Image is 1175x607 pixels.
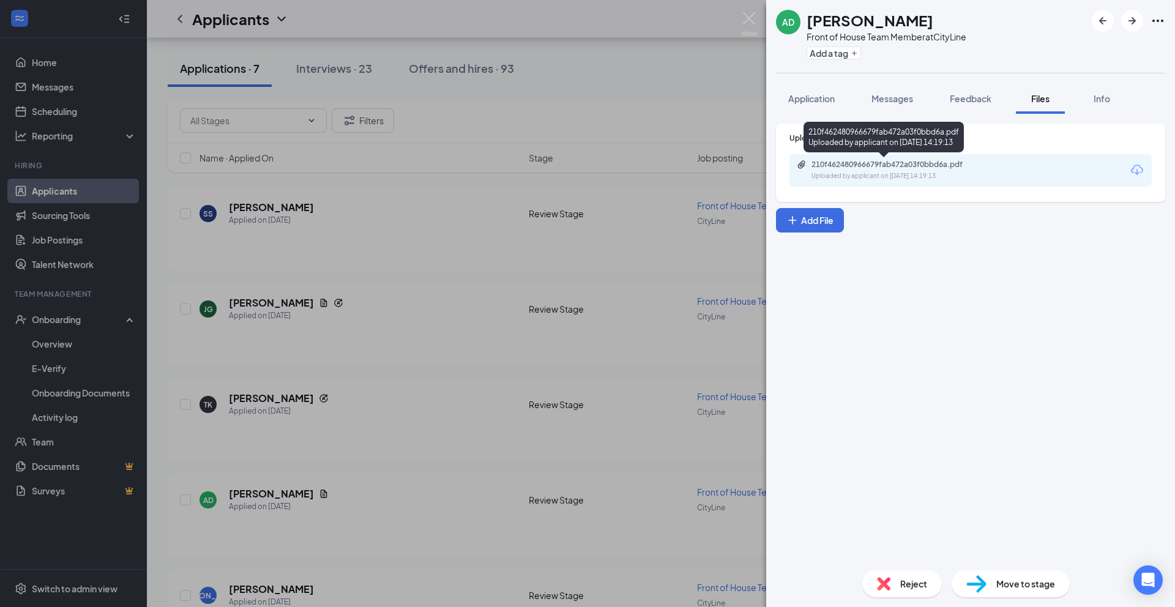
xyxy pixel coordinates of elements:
[900,577,927,590] span: Reject
[811,171,995,181] div: Uploaded by applicant on [DATE] 14:19:13
[789,133,1152,143] div: Upload Resume
[1121,10,1143,32] button: ArrowRight
[851,50,858,57] svg: Plus
[797,160,807,169] svg: Paperclip
[776,208,844,233] button: Add FilePlus
[811,160,983,169] div: 210f462480966679fab472a03f0bbd6a.pdf
[1130,163,1144,177] svg: Download
[807,47,861,59] button: PlusAdd a tag
[1125,13,1140,28] svg: ArrowRight
[1151,13,1165,28] svg: Ellipses
[1133,565,1163,595] div: Open Intercom Messenger
[996,577,1055,590] span: Move to stage
[786,214,799,226] svg: Plus
[871,93,913,104] span: Messages
[807,10,933,31] h1: [PERSON_NAME]
[1095,13,1110,28] svg: ArrowLeftNew
[788,93,835,104] span: Application
[797,160,995,181] a: Paperclip210f462480966679fab472a03f0bbd6a.pdfUploaded by applicant on [DATE] 14:19:13
[950,93,991,104] span: Feedback
[1092,10,1114,32] button: ArrowLeftNew
[804,122,964,152] div: 210f462480966679fab472a03f0bbd6a.pdf Uploaded by applicant on [DATE] 14:19:13
[807,31,966,43] div: Front of House Team Member at CityLine
[1094,93,1110,104] span: Info
[1031,93,1050,104] span: Files
[782,16,794,28] div: AD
